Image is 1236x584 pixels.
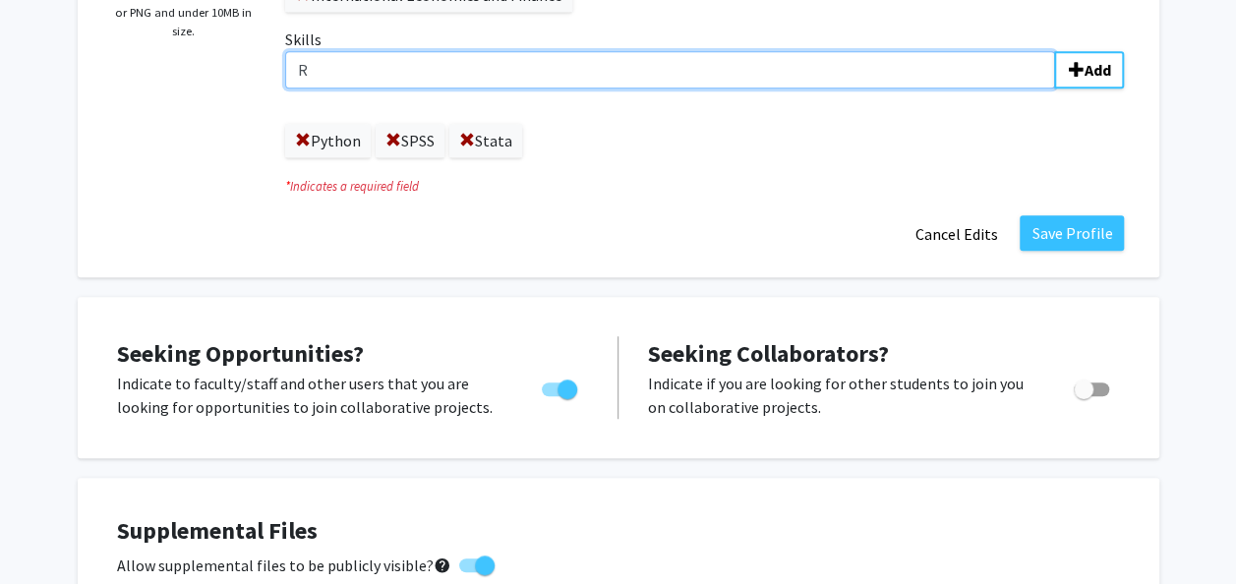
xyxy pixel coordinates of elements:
button: Cancel Edits [902,215,1010,253]
span: Seeking Collaborators? [648,338,889,369]
input: SkillsAdd [285,51,1055,88]
label: Skills [285,28,1124,88]
div: Toggle [534,372,588,401]
button: Save Profile [1020,215,1124,251]
button: Skills [1054,51,1124,88]
mat-icon: help [434,554,451,577]
span: Allow supplemental files to be publicly visible? [117,554,451,577]
label: Stata [449,124,522,157]
span: Seeking Opportunities? [117,338,364,369]
h4: Supplemental Files [117,517,1120,546]
b: Add [1084,60,1110,80]
i: Indicates a required field [285,177,1124,196]
label: SPSS [376,124,444,157]
p: Indicate if you are looking for other students to join you on collaborative projects. [648,372,1036,419]
iframe: Chat [15,496,84,569]
p: Indicate to faculty/staff and other users that you are looking for opportunities to join collabor... [117,372,504,419]
div: Toggle [1066,372,1120,401]
label: Python [285,124,371,157]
